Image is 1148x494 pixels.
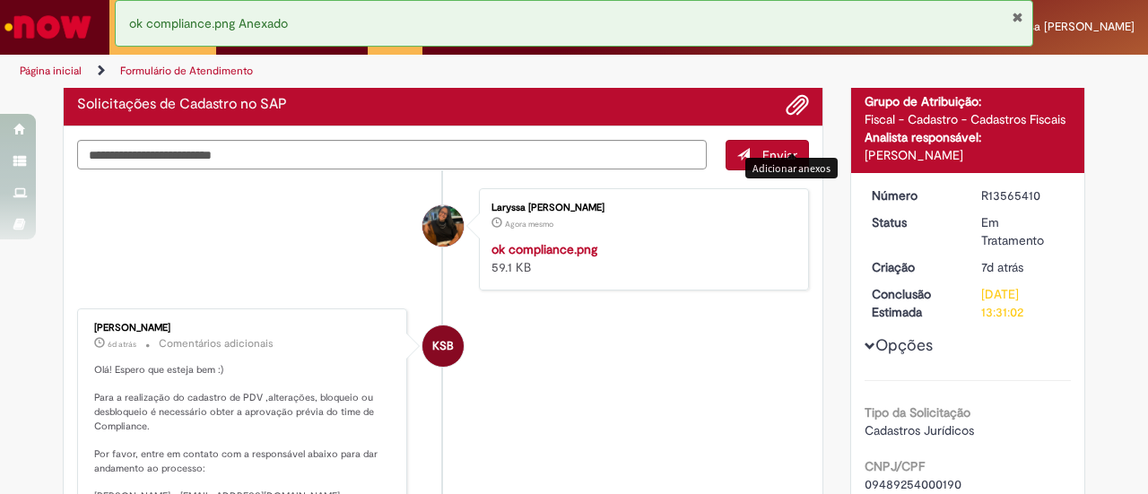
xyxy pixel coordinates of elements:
b: CNPJ/CPF [865,458,925,474]
img: ServiceNow [2,9,94,45]
textarea: Digite sua mensagem aqui... [77,140,707,169]
div: 25/09/2025 09:29:26 [981,258,1065,276]
div: Em Tratamento [981,213,1065,249]
a: Formulário de Atendimento [120,64,253,78]
span: Cadastros Jurídicos [865,422,974,438]
dt: Conclusão Estimada [858,285,969,321]
span: ok compliance.png Anexado [129,15,288,31]
span: KSB [432,325,454,368]
span: Agora mesmo [505,219,553,230]
dt: Status [858,213,969,231]
div: Karina Santos Barboza [422,325,464,367]
div: [PERSON_NAME] [865,146,1072,164]
div: R13565410 [981,186,1065,204]
div: [PERSON_NAME] [94,323,393,334]
button: Fechar Notificação [1012,10,1023,24]
a: Página inicial [20,64,82,78]
div: Analista responsável: [865,128,1072,146]
dt: Criação [858,258,969,276]
button: Adicionar anexos [786,93,809,117]
div: Fiscal - Cadastro - Cadastros Fiscais [865,110,1072,128]
time: 26/09/2025 08:50:15 [108,339,136,350]
div: [DATE] 13:31:02 [981,285,1065,321]
b: Tipo da Solicitação [865,404,970,420]
div: 59.1 KB [491,240,790,276]
a: ok compliance.png [491,241,597,257]
dt: Número [858,186,969,204]
button: Enviar [726,140,809,170]
time: 25/09/2025 09:29:26 [981,259,1023,275]
div: Laryssa [PERSON_NAME] [491,203,790,213]
time: 01/10/2025 11:01:33 [505,219,553,230]
h2: Solicitações de Cadastro no SAP Histórico de tíquete [77,97,287,113]
span: Laryssa [PERSON_NAME] [1000,19,1135,34]
div: Grupo de Atribuição: [865,92,1072,110]
span: 7d atrás [981,259,1023,275]
ul: Trilhas de página [13,55,752,88]
span: 6d atrás [108,339,136,350]
div: Adicionar anexos [745,158,838,178]
span: 09489254000190 [865,476,961,492]
small: Comentários adicionais [159,336,274,351]
span: Enviar [762,147,797,163]
div: Laryssa Leandro Rezende Oliveira [422,205,464,247]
